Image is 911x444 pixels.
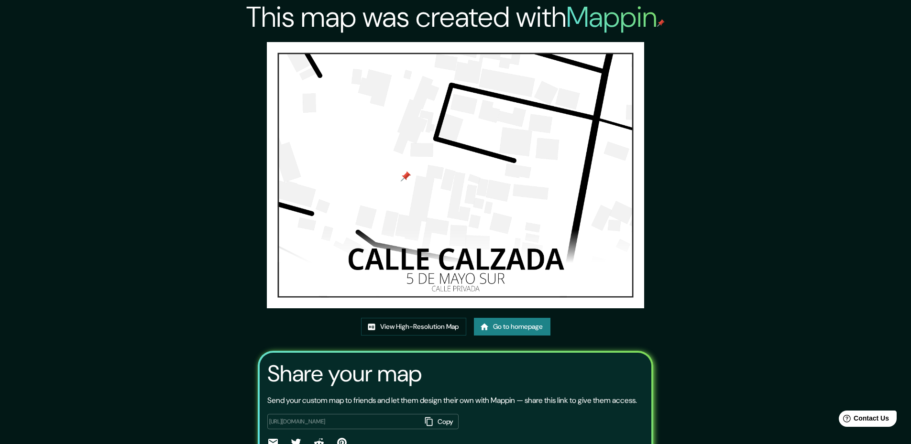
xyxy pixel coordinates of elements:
[361,318,466,336] a: View High-Resolution Map
[826,407,900,433] iframe: Help widget launcher
[267,360,422,387] h3: Share your map
[421,414,459,430] button: Copy
[474,318,550,336] a: Go to homepage
[657,19,665,27] img: mappin-pin
[267,42,644,308] img: created-map
[267,395,637,406] p: Send your custom map to friends and let them design their own with Mappin — share this link to gi...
